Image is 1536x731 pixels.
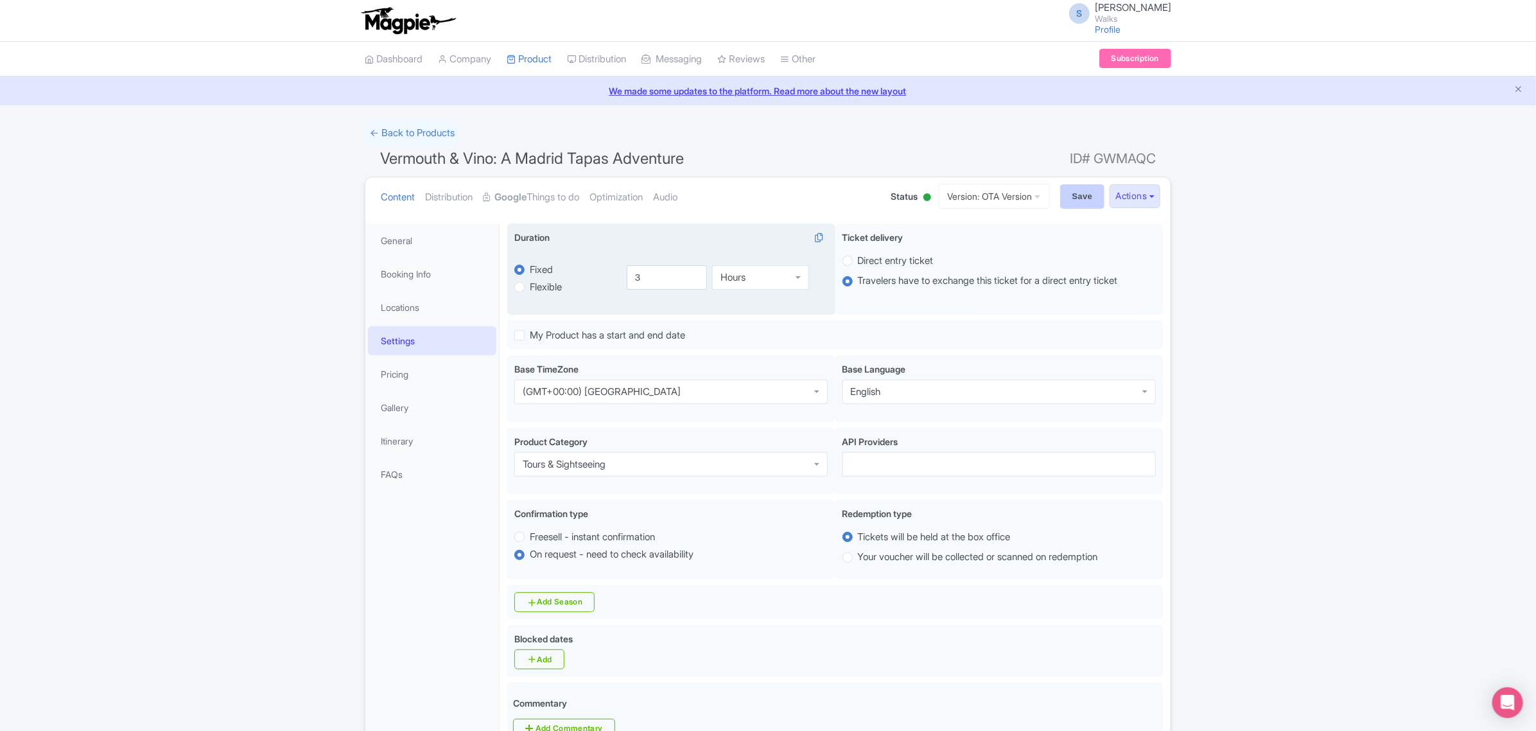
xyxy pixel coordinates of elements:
a: Distribution [567,42,626,77]
span: Status [891,189,918,203]
span: S [1069,3,1090,24]
a: Optimization [589,177,643,218]
a: Booking Info [368,260,496,288]
a: Dashboard [365,42,423,77]
button: Actions [1110,184,1160,208]
a: Content [381,177,415,218]
button: Close announcement [1514,83,1523,98]
div: Open Intercom Messenger [1492,687,1523,718]
span: Vermouth & Vino: A Madrid Tapas Adventure [380,149,684,168]
span: Confirmation type [514,508,588,519]
label: Your voucher will be collected or scanned on redemption [858,550,1098,565]
a: GoogleThings to do [483,177,579,218]
label: Fixed [530,263,553,277]
div: Hours [720,272,746,283]
span: Blocked dates [514,633,573,644]
span: Base Language [842,364,906,374]
input: Save [1060,184,1105,209]
a: Add [514,649,564,669]
a: Settings [368,326,496,355]
a: Distribution [425,177,473,218]
div: Commentary [513,696,567,710]
span: Redemption type [842,508,912,519]
strong: Google [494,190,527,205]
a: Itinerary [368,427,496,455]
label: Travelers have to exchange this ticket for a direct entry ticket [858,274,1118,288]
div: Active [921,188,934,208]
span: Ticket delivery [842,232,903,243]
div: English [851,386,881,398]
div: (GMT+00:00) [GEOGRAPHIC_DATA] [523,386,681,398]
a: Version: OTA Version [939,184,1050,209]
span: Duration [514,232,550,243]
a: Product [507,42,552,77]
a: ← Back to Products [365,121,460,146]
span: ID# GWMAQC [1070,146,1156,172]
a: Add Season [514,592,595,612]
a: FAQs [368,460,496,489]
img: logo-ab69f6fb50320c5b225c76a69d11143b.png [358,6,458,35]
a: Gallery [368,393,496,422]
a: S [PERSON_NAME] Walks [1061,3,1171,23]
div: Tours & Sightseeing [523,459,606,470]
a: Company [438,42,491,77]
span: Product Category [514,436,588,447]
label: On request - need to check availability [530,547,694,562]
span: My Product has a start and end date [530,329,685,341]
a: Reviews [717,42,765,77]
span: [PERSON_NAME] [1095,1,1171,13]
small: Walks [1095,15,1171,23]
a: Other [780,42,816,77]
label: Flexible [530,280,562,295]
label: Direct entry ticket [858,254,934,269]
a: Profile [1095,24,1121,35]
a: Locations [368,293,496,322]
span: API Providers [842,436,898,447]
a: Messaging [641,42,702,77]
a: Audio [653,177,677,218]
label: Freesell - instant confirmation [530,530,655,545]
a: Pricing [368,360,496,389]
a: Subscription [1099,49,1171,68]
a: We made some updates to the platform. Read more about the new layout [8,84,1528,98]
label: Tickets will be held at the box office [858,530,1011,545]
a: General [368,226,496,255]
span: Base TimeZone [514,364,579,374]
